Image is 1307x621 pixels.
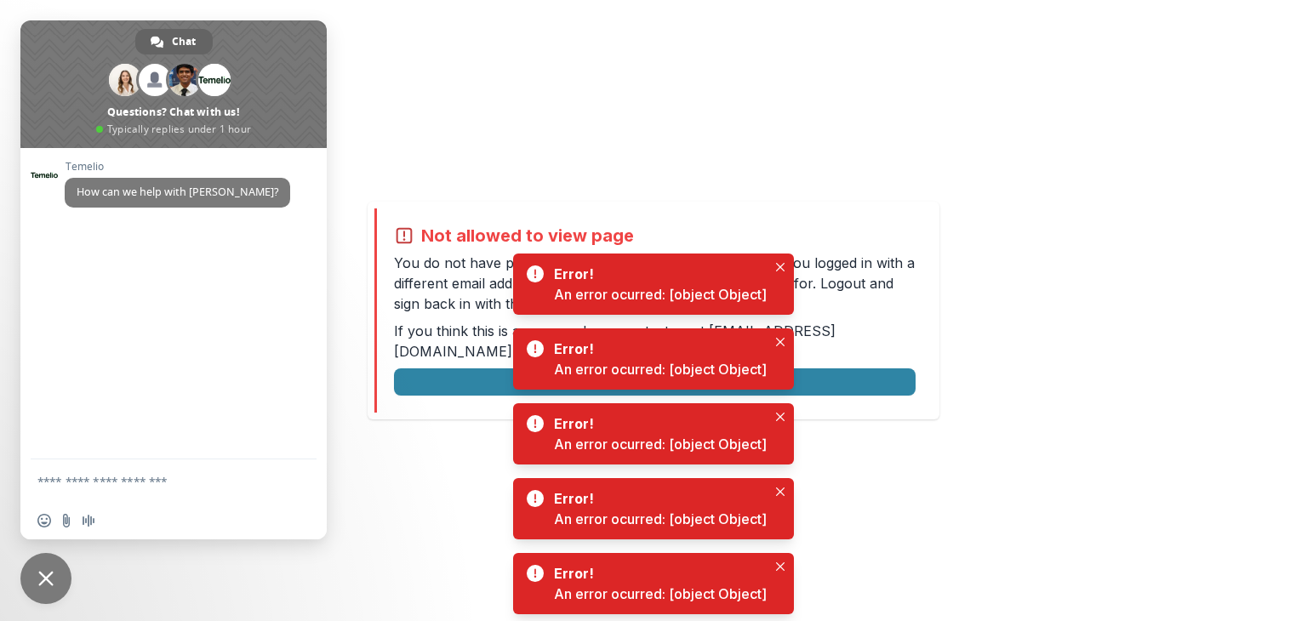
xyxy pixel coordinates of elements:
[82,514,95,527] span: Audio message
[770,481,790,502] button: Close
[554,264,760,284] div: Error!
[770,407,790,427] button: Close
[554,509,767,529] div: An error ocurred: [object Object]
[37,474,272,489] textarea: Compose your message...
[394,368,916,396] button: Logout
[65,161,290,173] span: Temelio
[172,29,196,54] span: Chat
[554,359,767,379] div: An error ocurred: [object Object]
[554,413,760,434] div: Error!
[554,563,760,584] div: Error!
[394,253,916,314] p: You do not have permission to view the page. It is likely that you logged in with a different ema...
[394,321,916,362] p: If you think this is an error, please contact us at .
[135,29,213,54] div: Chat
[770,332,790,352] button: Close
[37,514,51,527] span: Insert an emoji
[77,185,278,199] span: How can we help with [PERSON_NAME]?
[20,553,71,604] div: Close chat
[554,339,760,359] div: Error!
[554,488,760,509] div: Error!
[770,257,790,277] button: Close
[60,514,73,527] span: Send a file
[554,284,767,305] div: An error ocurred: [object Object]
[554,584,767,604] div: An error ocurred: [object Object]
[554,434,767,454] div: An error ocurred: [object Object]
[770,556,790,577] button: Close
[421,225,634,246] h2: Not allowed to view page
